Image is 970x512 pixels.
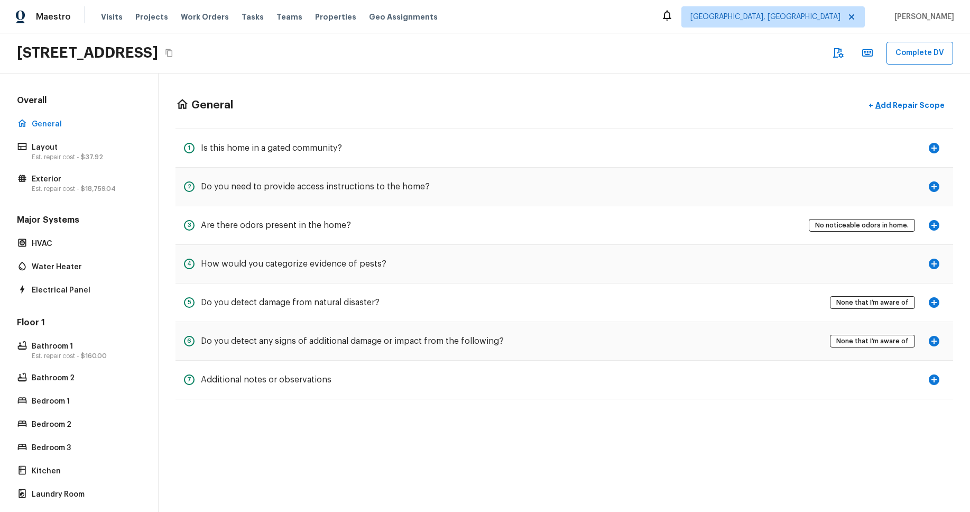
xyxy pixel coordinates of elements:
[15,95,143,108] h5: Overall
[184,259,195,269] div: 4
[833,336,912,346] span: None that I’m aware of
[17,43,158,62] h2: [STREET_ADDRESS]
[184,220,195,231] div: 3
[242,13,264,21] span: Tasks
[191,98,233,112] h4: General
[890,12,954,22] span: [PERSON_NAME]
[32,489,137,500] p: Laundry Room
[184,297,195,308] div: 5
[32,285,137,296] p: Electrical Panel
[32,262,137,272] p: Water Heater
[860,95,953,116] button: +Add Repair Scope
[32,341,137,352] p: Bathroom 1
[833,297,912,308] span: None that I’m aware of
[184,181,195,192] div: 2
[886,42,953,65] button: Complete DV
[32,142,137,153] p: Layout
[315,12,356,22] span: Properties
[32,443,137,453] p: Bedroom 3
[811,220,912,231] span: No noticeable odors in home.
[184,143,195,153] div: 1
[276,12,302,22] span: Teams
[162,46,176,60] button: Copy Address
[32,185,137,193] p: Est. repair cost -
[181,12,229,22] span: Work Orders
[32,466,137,477] p: Kitchen
[32,373,137,383] p: Bathroom 2
[32,174,137,185] p: Exterior
[32,239,137,249] p: HVAC
[184,374,195,385] div: 7
[15,317,143,331] h5: Floor 1
[32,419,137,430] p: Bedroom 2
[369,12,438,22] span: Geo Assignments
[690,12,840,22] span: [GEOGRAPHIC_DATA], [GEOGRAPHIC_DATA]
[32,153,137,161] p: Est. repair cost -
[201,181,430,193] h5: Do you need to provide access instructions to the home?
[201,220,351,231] h5: Are there odors present in the home?
[201,374,331,386] h5: Additional notes or observations
[36,12,71,22] span: Maestro
[201,258,386,270] h5: How would you categorize evidence of pests?
[81,353,107,359] span: $160.00
[101,12,123,22] span: Visits
[873,100,945,111] p: Add Repair Scope
[201,335,504,347] h5: Do you detect any signs of additional damage or impact from the following?
[201,142,342,154] h5: Is this home in a gated community?
[32,119,137,130] p: General
[15,214,143,228] h5: Major Systems
[201,297,380,308] h5: Do you detect damage from natural disaster?
[81,186,116,192] span: $18,759.04
[184,336,195,346] div: 6
[135,12,168,22] span: Projects
[32,352,137,360] p: Est. repair cost -
[32,396,137,407] p: Bedroom 1
[81,154,103,160] span: $37.92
